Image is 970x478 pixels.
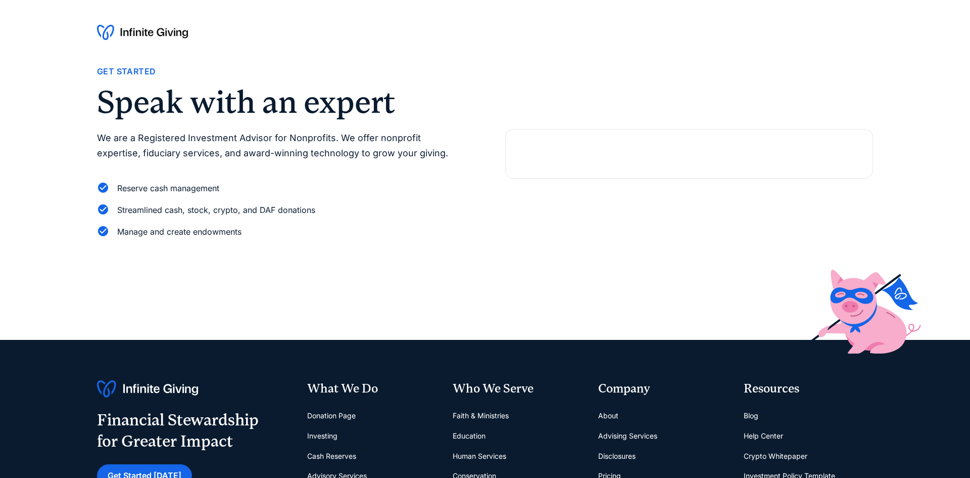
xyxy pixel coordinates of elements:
div: Reserve cash management [117,182,219,195]
a: Human Services [453,446,506,466]
a: Donation Page [307,406,356,426]
div: Company [598,380,727,398]
div: Get Started [97,65,156,78]
div: Streamlined cash, stock, crypto, and DAF donations [117,203,315,217]
div: Manage and create endowments [117,225,241,239]
div: Financial Stewardship for Greater Impact [97,410,259,452]
a: Cash Reserves [307,446,356,466]
a: Blog [744,406,758,426]
a: Education [453,426,486,446]
div: Resources [744,380,873,398]
div: What We Do [307,380,437,398]
a: Crypto Whitepaper [744,446,807,466]
div: Who We Serve [453,380,582,398]
a: About [598,406,618,426]
a: Faith & Ministries [453,406,509,426]
a: Advising Services [598,426,657,446]
h2: Speak with an expert [97,86,465,118]
a: Investing [307,426,337,446]
a: Disclosures [598,446,636,466]
p: We are a Registered Investment Advisor for Nonprofits. We offer nonprofit expertise, fiduciary se... [97,131,465,161]
a: Help Center [744,426,783,446]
